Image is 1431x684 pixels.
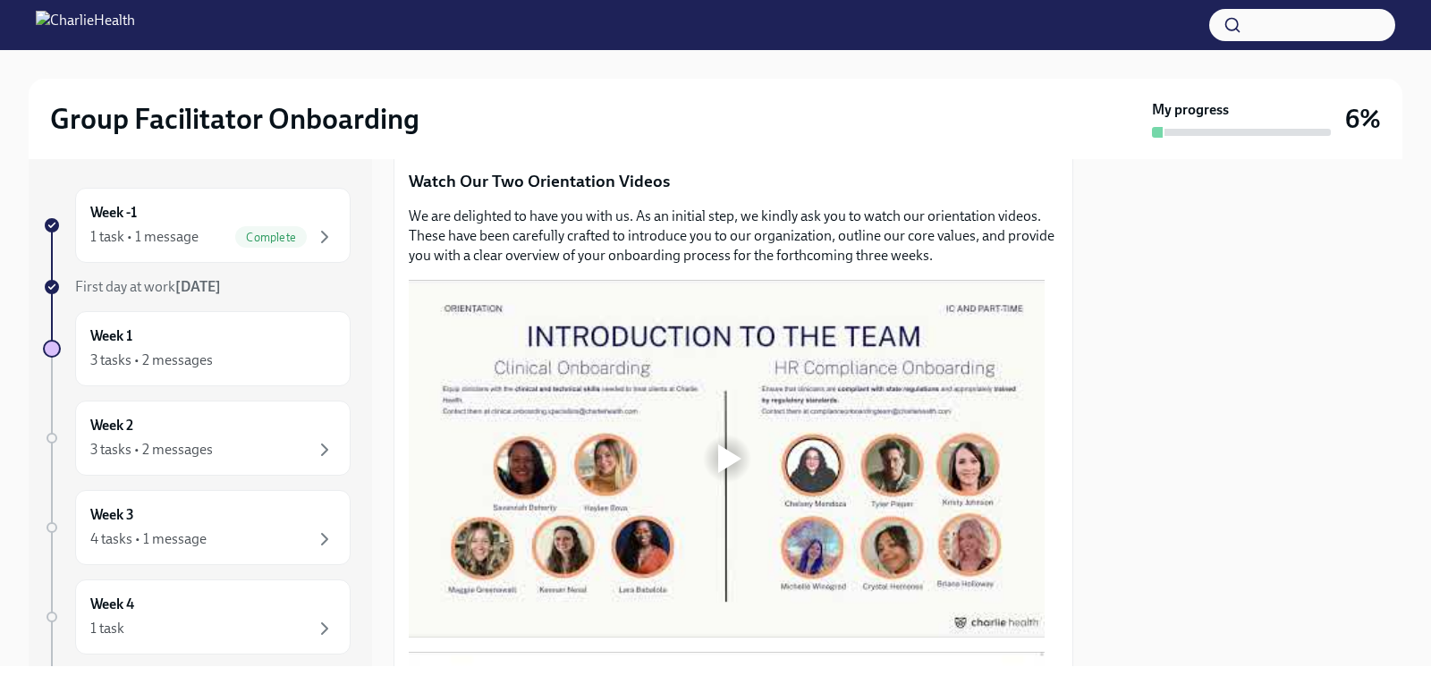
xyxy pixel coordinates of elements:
div: 4 tasks • 1 message [90,529,207,549]
h2: Group Facilitator Onboarding [50,101,419,137]
h6: Week 2 [90,416,133,435]
a: Week -11 task • 1 messageComplete [43,188,351,263]
div: 3 tasks • 2 messages [90,440,213,460]
p: We are delighted to have you with us. As an initial step, we kindly ask you to watch our orientat... [409,207,1058,266]
h6: Week -1 [90,203,137,223]
div: 3 tasks • 2 messages [90,350,213,370]
img: CharlieHealth [36,11,135,39]
div: 1 task • 1 message [90,227,199,247]
p: Watch Our Two Orientation Videos [409,170,1058,193]
div: 1 task [90,619,124,638]
h3: 6% [1345,103,1381,135]
span: First day at work [75,278,221,295]
a: First day at work[DATE] [43,277,351,297]
h6: Week 4 [90,595,134,614]
a: Week 23 tasks • 2 messages [43,401,351,476]
h6: Week 3 [90,505,134,525]
strong: My progress [1152,100,1229,120]
a: Week 13 tasks • 2 messages [43,311,351,386]
span: Complete [235,231,307,244]
h6: Week 1 [90,326,132,346]
strong: [DATE] [175,278,221,295]
a: Week 41 task [43,579,351,654]
a: Week 34 tasks • 1 message [43,490,351,565]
